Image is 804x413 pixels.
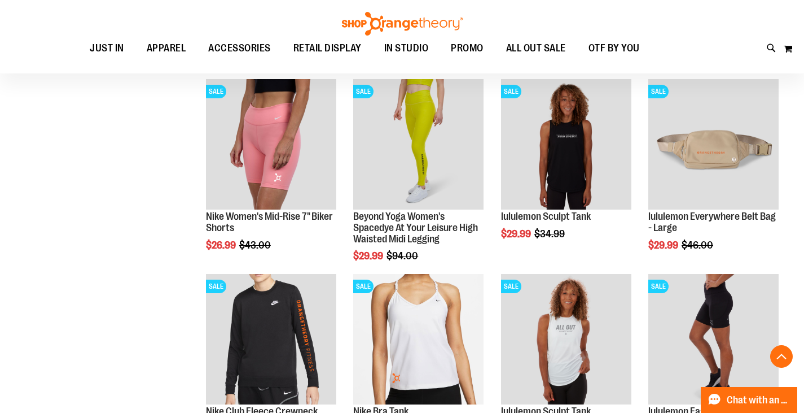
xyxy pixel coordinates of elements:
[353,211,478,245] a: Beyond Yoga Women's Spacedye At Your Leisure High Waisted Midi Legging
[501,280,521,293] span: SALE
[206,280,226,293] span: SALE
[206,274,336,406] a: Product image for Nike Club Fleece CrewneckSALE
[506,36,566,61] span: ALL OUT SALE
[501,85,521,98] span: SALE
[648,280,669,293] span: SALE
[90,36,124,61] span: JUST IN
[501,79,631,211] a: Product image for lululemon Sculpt TankSALE
[206,211,333,233] a: Nike Women's Mid-Rise 7" Biker Shorts
[648,79,779,211] a: Product image for lululemon Everywhere Belt Bag LargeSALE
[648,79,779,210] img: Product image for lululemon Everywhere Belt Bag Large
[353,280,374,293] span: SALE
[384,36,429,61] span: IN STUDIO
[501,79,631,210] img: Product image for lululemon Sculpt Tank
[206,79,336,210] img: Product image for Nike Mid-Rise 7in Biker Shorts
[501,228,533,240] span: $29.99
[208,36,271,61] span: ACCESSORIES
[770,345,793,368] button: Back To Top
[648,85,669,98] span: SALE
[353,79,484,211] a: Product image for Beyond Yoga Womens Spacedye At Your Leisure High Waisted Midi LeggingSALE
[206,274,336,405] img: Product image for Nike Club Fleece Crewneck
[501,274,631,405] img: Product image for lululemon Sculpt Tank
[147,36,186,61] span: APPAREL
[534,228,566,240] span: $34.99
[206,79,336,211] a: Product image for Nike Mid-Rise 7in Biker ShortsSALE
[701,387,798,413] button: Chat with an Expert
[348,73,489,290] div: product
[353,85,374,98] span: SALE
[386,250,420,262] span: $94.00
[648,240,680,251] span: $29.99
[495,73,637,268] div: product
[648,274,779,406] a: Product image for lululemon Fast & Free Short 8"SALE
[293,36,362,61] span: RETAIL DISPLAY
[588,36,640,61] span: OTF BY YOU
[353,274,484,405] img: Front facing view of plus Nike Bra Tank
[501,211,591,222] a: lululemon Sculpt Tank
[239,240,273,251] span: $43.00
[200,73,342,280] div: product
[353,274,484,406] a: Front facing view of plus Nike Bra TankSALE
[648,274,779,405] img: Product image for lululemon Fast & Free Short 8"
[206,85,226,98] span: SALE
[648,211,776,233] a: lululemon Everywhere Belt Bag - Large
[340,12,464,36] img: Shop Orangetheory
[353,250,385,262] span: $29.99
[206,240,238,251] span: $26.99
[451,36,484,61] span: PROMO
[501,274,631,406] a: Product image for lululemon Sculpt TankSALE
[682,240,715,251] span: $46.00
[643,73,784,280] div: product
[353,79,484,210] img: Product image for Beyond Yoga Womens Spacedye At Your Leisure High Waisted Midi Legging
[727,395,790,406] span: Chat with an Expert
